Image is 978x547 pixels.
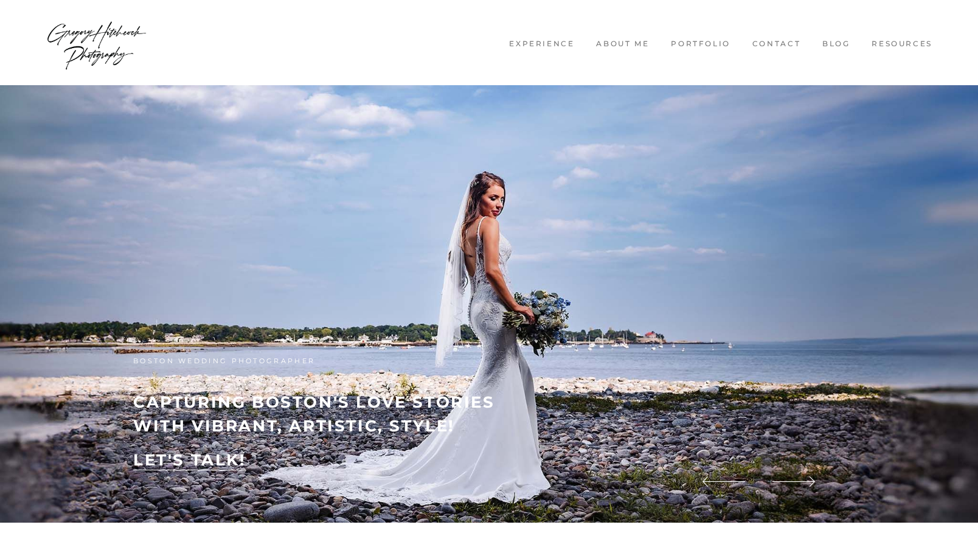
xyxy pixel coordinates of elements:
[864,39,940,49] a: Resources
[663,39,738,49] a: Portfolio
[501,39,582,49] a: Experience
[744,39,808,49] a: Contact
[133,416,455,436] strong: with vibrant, artistic, style!
[133,357,315,365] span: boston wedding photographer
[133,450,246,470] a: LET'S TALK!
[133,392,495,412] strong: capturing boston's love stories
[589,39,657,49] a: About me
[814,39,858,49] a: Blog
[46,6,148,79] img: Wedding Photographer Boston - Gregory Hitchcock Photography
